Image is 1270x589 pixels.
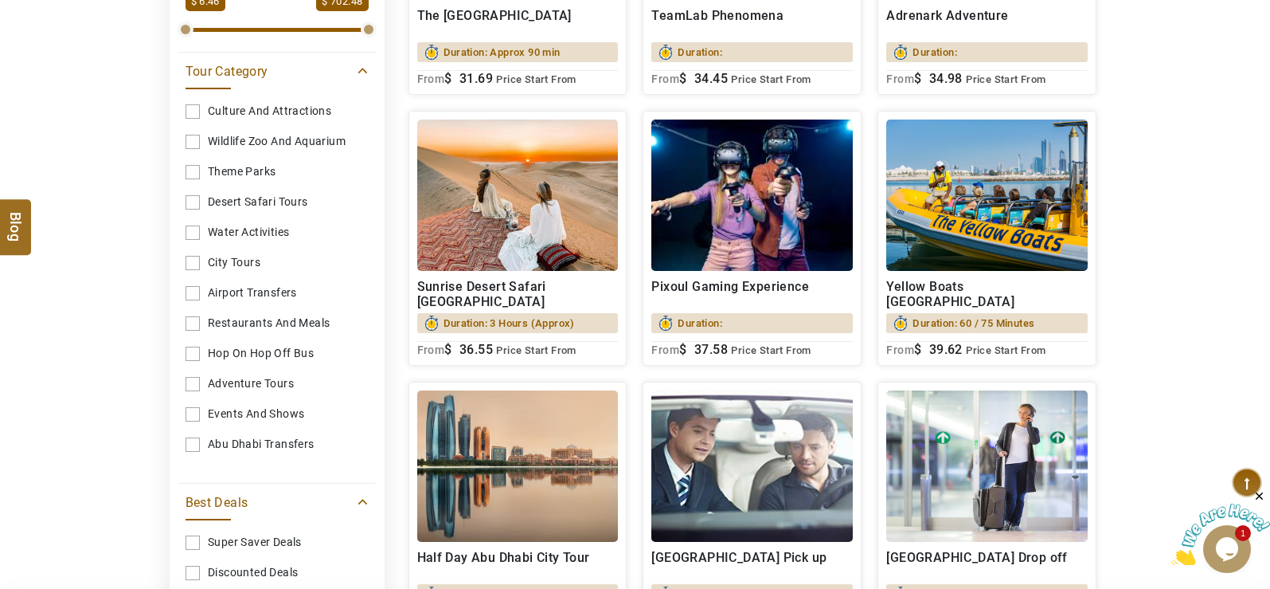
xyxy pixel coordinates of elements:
a: Best Deals [186,492,369,512]
a: Super Saver Deals [186,528,369,557]
h2: [GEOGRAPHIC_DATA] Drop off [886,550,1088,580]
a: Wildlife Zoo and Aquarium [186,127,369,156]
sub: From [417,73,445,85]
sub: From [417,344,445,356]
span: $ [444,342,451,357]
span: $ [679,342,686,357]
a: Restaurants and meals [186,308,369,338]
img: 2.jpg [886,120,1088,271]
span: Price Start From [496,344,576,356]
span: 34.98 [929,71,963,86]
img: 1.jpg [886,391,1088,542]
span: Price Start From [731,344,811,356]
h2: Pixoul Gaming Experience [651,279,853,309]
a: City Tours [186,248,369,277]
h2: Sunrise Desert Safari [GEOGRAPHIC_DATA] [417,279,619,309]
span: $ [444,71,451,86]
a: Water Activities [186,218,369,247]
span: Blog [6,212,26,226]
span: 39.62 [929,342,963,357]
img: 1.jpg [417,391,619,542]
h2: Adrenark Adventure [886,8,1088,38]
a: Airport Transfers [186,278,369,308]
a: Discounted Deals [186,558,369,587]
a: Adventure Tours [186,369,369,399]
span: Price Start From [731,73,811,85]
span: $ [914,342,921,357]
h2: Half Day Abu Dhabi City Tour [417,550,619,580]
span: Duration: [912,42,957,62]
sub: From [886,344,914,356]
span: Duration: 60 / 75 Minutes [912,313,1034,333]
a: Events and Shows [186,399,369,429]
img: abu-dhabi-airport-transfers.jpg [651,391,853,542]
span: 36.55 [459,342,493,357]
span: Price Start From [966,344,1045,356]
span: Price Start From [496,73,576,85]
span: $ [679,71,686,86]
a: Tour Category [186,61,369,80]
a: Pixoul Gaming ExperienceDuration:From$ 37.58 Price Start From [643,111,862,366]
a: Culture and Attractions [186,96,369,126]
a: Theme Parks [186,157,369,187]
h2: TeamLab Phenomena [651,8,853,38]
a: Abu Dhabi Transfers [186,430,369,459]
span: 37.58 [694,342,728,357]
sub: From [651,73,679,85]
h2: [GEOGRAPHIC_DATA] Pick up [651,550,853,580]
sub: From [886,73,914,85]
span: 31.69 [459,71,493,86]
a: Sunrise Desert Safari [GEOGRAPHIC_DATA]Duration: 3 Hours (Approx)From$ 36.55 Price Start From [408,111,627,366]
span: Duration: [678,313,722,333]
span: Duration: 3 Hours (Approx) [444,313,575,333]
h2: The [GEOGRAPHIC_DATA] [417,8,619,38]
img: 9.jpg [651,120,853,271]
img: 1.jpg [417,120,619,271]
span: Duration: [678,42,722,62]
span: 34.45 [694,71,728,86]
span: Duration: Approx 90 min [444,42,561,62]
h2: Yellow Boats [GEOGRAPHIC_DATA] [886,279,1088,309]
iframe: chat widget [1171,489,1270,565]
a: Yellow Boats [GEOGRAPHIC_DATA]Duration: 60 / 75 MinutesFrom$ 39.62 Price Start From [877,111,1096,366]
a: Hop on Hop Off Bus [186,339,369,368]
sub: From [651,344,679,356]
span: Price Start From [966,73,1045,85]
a: Desert Safari Tours [186,187,369,217]
span: $ [914,71,921,86]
